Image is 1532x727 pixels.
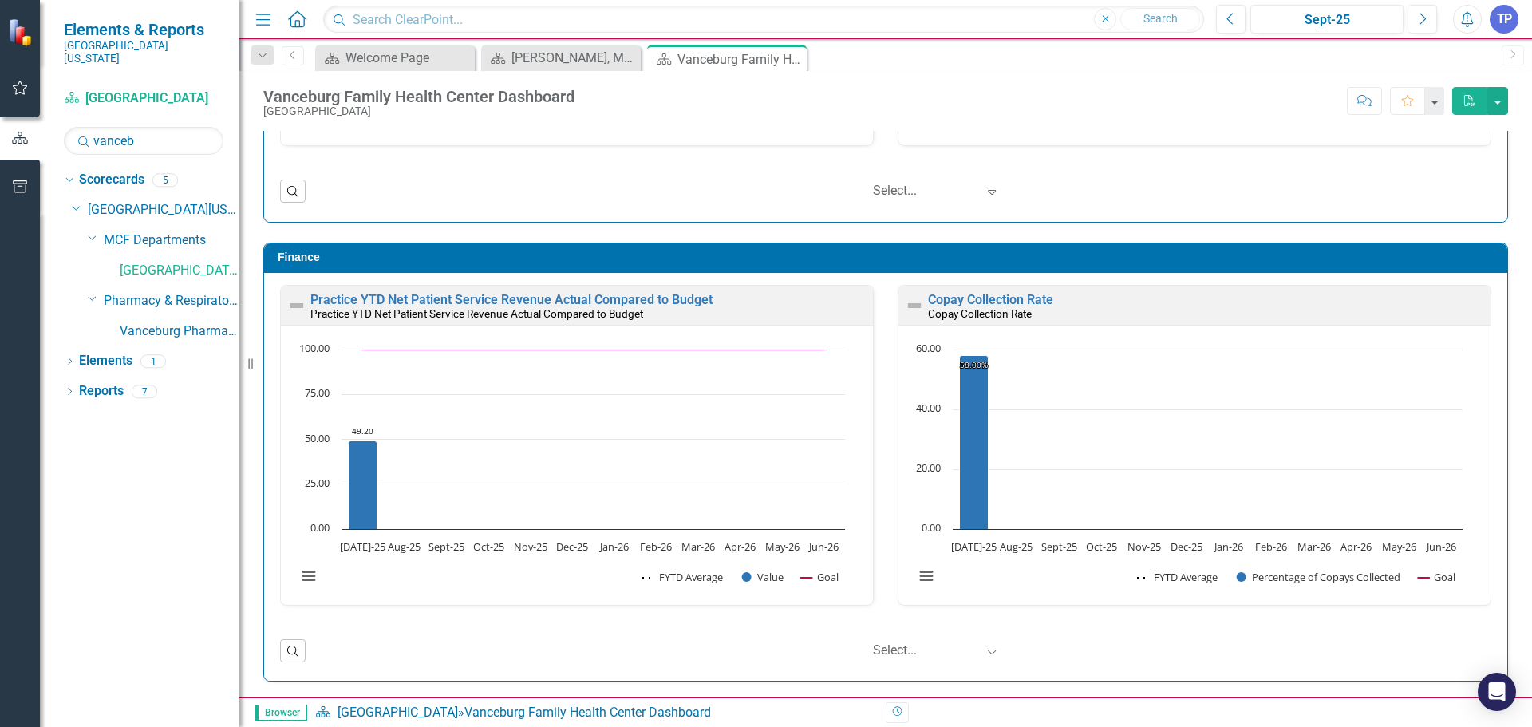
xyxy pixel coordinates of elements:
[1478,673,1516,711] div: Open Intercom Messenger
[1213,539,1243,554] text: Jan-26
[916,341,941,355] text: 60.00
[305,431,330,445] text: 50.00
[305,385,330,400] text: 75.00
[140,354,166,368] div: 1
[349,441,377,529] path: Jul-25, 49.2. Value.
[971,352,977,358] g: FYTD Average, series 1 of 3. Line with 12 data points.
[104,231,239,250] a: MCF Departments
[263,88,574,105] div: Vanceburg Family Health Center Dashboard
[928,292,1053,307] a: Copay Collection Rate
[120,322,239,341] a: Vanceburg Pharmacy
[514,539,547,554] text: Nov-25
[289,342,865,601] div: Chart. Highcharts interactive chart.
[473,539,504,554] text: Oct-25
[340,539,385,554] text: [DATE]-25
[1086,539,1117,554] text: Oct-25
[1171,539,1202,554] text: Dec-25
[951,539,997,554] text: [DATE]-25
[319,48,471,68] a: Welcome Page
[305,476,330,490] text: 25.00
[388,539,421,554] text: Aug-25
[299,341,330,355] text: 100.00
[1256,10,1398,30] div: Sept-25
[79,171,144,189] a: Scorecards
[64,39,223,65] small: [GEOGRAPHIC_DATA][US_STATE]
[1120,8,1200,30] button: Search
[464,705,711,720] div: Vanceburg Family Health Center Dashboard
[725,539,756,554] text: Apr-26
[310,307,643,320] small: Practice YTD Net Patient Service Revenue Actual Compared to Budget
[1425,539,1456,554] text: Jun-26
[801,570,839,584] button: Show Goal
[338,705,458,720] a: [GEOGRAPHIC_DATA]
[906,342,1483,601] div: Chart. Highcharts interactive chart.
[298,565,320,587] button: View chart menu, Chart
[906,342,1471,601] svg: Interactive chart
[1340,539,1372,554] text: Apr-26
[960,359,988,370] text: 58.00%
[915,565,938,587] button: View chart menu, Chart
[64,20,223,39] span: Elements & Reports
[104,292,239,310] a: Pharmacy & Respiratory
[310,520,330,535] text: 0.00
[428,539,464,554] text: Sept-25
[642,570,725,584] button: Show FYTD Average
[88,201,239,219] a: [GEOGRAPHIC_DATA][US_STATE]
[640,539,672,554] text: Feb-26
[485,48,637,68] a: [PERSON_NAME], MD - Dashboard
[1382,539,1416,554] text: May-26
[807,539,839,554] text: Jun-26
[287,296,306,315] img: Not Defined
[289,342,853,601] svg: Interactive chart
[905,296,924,315] img: Not Defined
[928,307,1032,320] small: Copay Collection Rate
[1000,539,1033,554] text: Aug-25
[352,425,373,437] text: 49.20
[79,382,124,401] a: Reports
[511,48,637,68] div: [PERSON_NAME], MD - Dashboard
[677,49,803,69] div: Vanceburg Family Health Center Dashboard
[132,385,157,398] div: 7
[64,127,223,155] input: Search Below...
[79,352,132,370] a: Elements
[120,262,239,280] a: [GEOGRAPHIC_DATA]
[922,520,941,535] text: 0.00
[598,539,629,554] text: Jan-26
[556,539,588,554] text: Dec-25
[64,89,223,108] a: [GEOGRAPHIC_DATA]
[765,539,800,554] text: May-26
[323,6,1204,34] input: Search ClearPoint...
[1418,570,1455,584] button: Show Goal
[1250,5,1404,34] button: Sept-25
[1127,539,1161,554] text: Nov-25
[278,251,1499,263] h3: Finance
[315,704,874,722] div: »
[1041,539,1077,554] text: Sept-25
[263,105,574,117] div: [GEOGRAPHIC_DATA]
[742,570,784,584] button: Show Value
[916,460,941,475] text: 20.00
[1297,539,1331,554] text: Mar-26
[916,401,941,415] text: 40.00
[310,292,713,307] a: Practice YTD Net Patient Service Revenue Actual Compared to Budget
[255,705,307,721] span: Browser
[960,355,989,529] path: Jul-25, 58. Percentage of Copays Collected.
[1137,570,1219,584] button: Show FYTD Average
[360,346,827,353] g: Goal, series 3 of 3. Line with 12 data points.
[681,539,715,554] text: Mar-26
[1237,570,1402,584] button: Show Percentage of Copays Collected
[152,173,178,187] div: 5
[960,350,1443,530] g: Percentage of Copays Collected, series 2 of 3. Bar series with 12 bars.
[1490,5,1518,34] button: TP
[7,18,37,47] img: ClearPoint Strategy
[345,48,471,68] div: Welcome Page
[1255,539,1287,554] text: Feb-26
[1143,12,1178,25] span: Search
